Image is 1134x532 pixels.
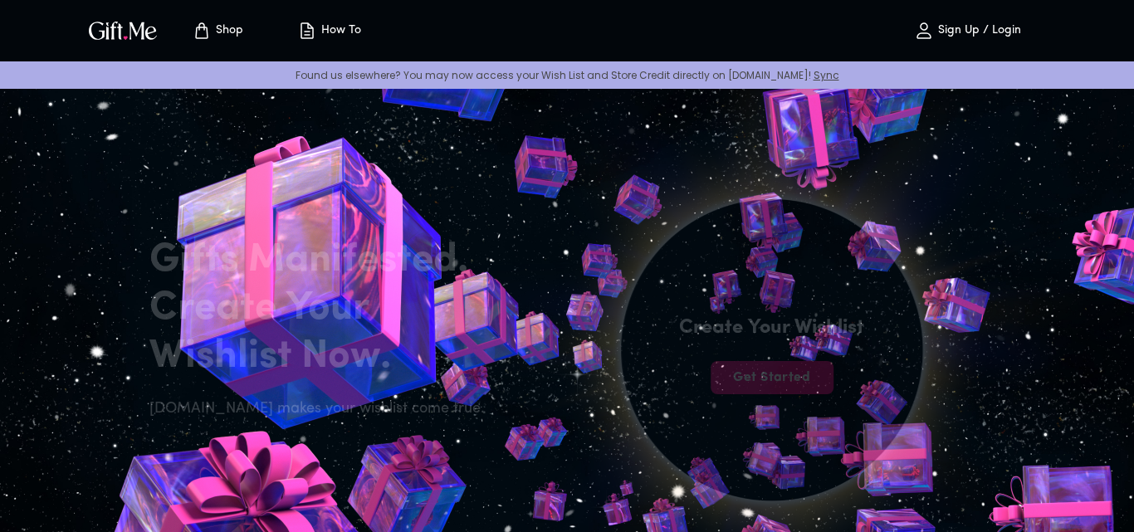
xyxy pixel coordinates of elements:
[814,68,839,82] a: Sync
[149,237,495,285] h2: Gifts Manifested.
[149,285,495,333] h2: Create Your
[317,24,361,38] p: How To
[149,333,495,381] h2: Wishlist Now.
[149,398,495,421] h6: [DOMAIN_NAME] makes your wishlist come true.
[84,21,162,41] button: GiftMe Logo
[172,4,263,57] button: Store page
[679,315,864,341] h4: Create Your Wishlist
[13,68,1121,82] p: Found us elsewhere? You may now access your Wish List and Store Credit directly on [DOMAIN_NAME]!
[711,368,833,387] span: Get Started
[283,4,374,57] button: How To
[86,18,160,42] img: GiftMe Logo
[297,21,317,41] img: how-to.svg
[934,24,1021,38] p: Sign Up / Login
[711,361,833,394] button: Get Started
[884,4,1050,57] button: Sign Up / Login
[212,24,243,38] p: Shop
